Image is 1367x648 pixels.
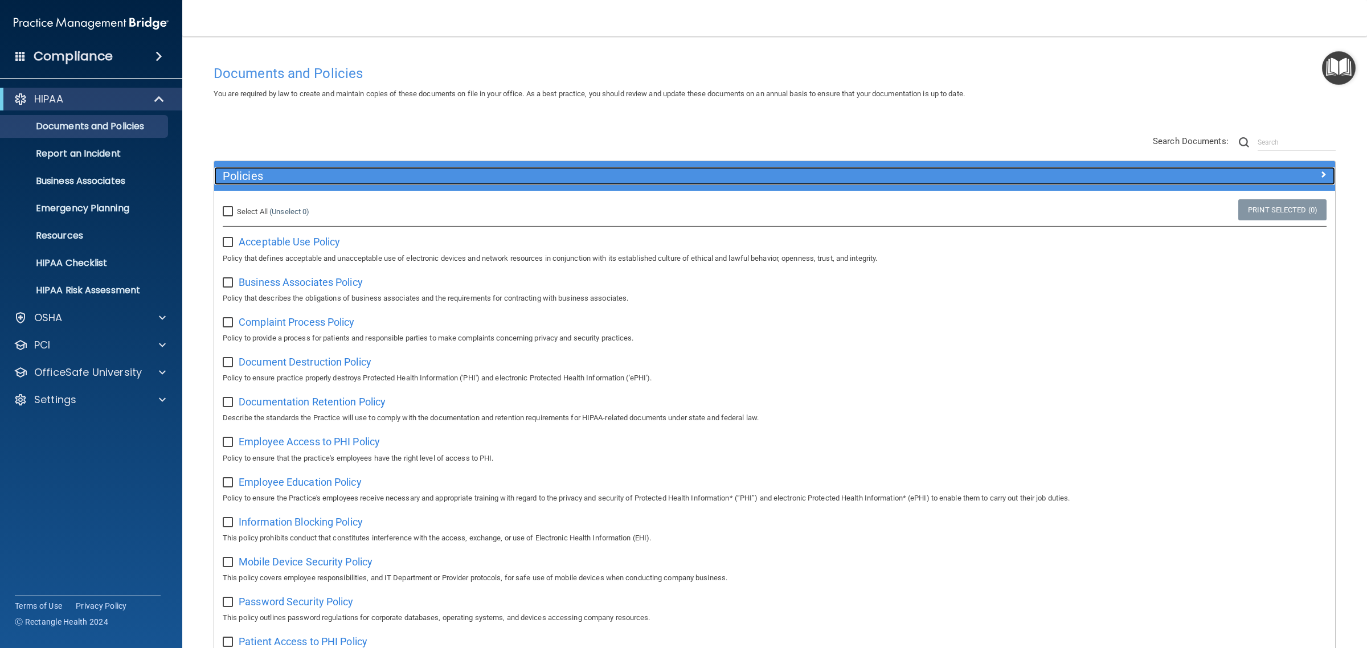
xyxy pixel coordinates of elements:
[239,596,353,608] span: Password Security Policy
[14,393,166,407] a: Settings
[7,230,163,241] p: Resources
[223,170,1046,182] h5: Policies
[34,393,76,407] p: Settings
[223,207,236,216] input: Select All (Unselect 0)
[34,92,63,106] p: HIPAA
[223,167,1327,185] a: Policies
[1258,134,1336,151] input: Search
[14,92,165,106] a: HIPAA
[237,207,268,216] span: Select All
[7,285,163,296] p: HIPAA Risk Assessment
[239,635,367,647] span: Patient Access to PHI Policy
[239,276,363,288] span: Business Associates Policy
[223,491,1327,505] p: Policy to ensure the Practice's employees receive necessary and appropriate training with regard ...
[223,571,1327,585] p: This policy covers employee responsibilities, and IT Department or Provider protocols, for safe u...
[239,396,386,408] span: Documentation Retention Policy
[34,338,50,352] p: PCI
[7,257,163,269] p: HIPAA Checklist
[1170,568,1353,613] iframe: Drift Widget Chat Controller
[239,236,340,248] span: Acceptable Use Policy
[223,331,1327,345] p: Policy to provide a process for patients and responsible parties to make complaints concerning pr...
[15,600,62,612] a: Terms of Use
[239,476,362,488] span: Employee Education Policy
[239,436,380,448] span: Employee Access to PHI Policy
[14,311,166,325] a: OSHA
[34,48,113,64] h4: Compliance
[14,366,166,379] a: OfficeSafe University
[7,121,163,132] p: Documents and Policies
[223,452,1327,465] p: Policy to ensure that the practice's employees have the right level of access to PHI.
[223,611,1327,625] p: This policy outlines password regulations for corporate databases, operating systems, and devices...
[223,252,1327,265] p: Policy that defines acceptable and unacceptable use of electronic devices and network resources i...
[1238,199,1327,220] a: Print Selected (0)
[239,316,354,328] span: Complaint Process Policy
[7,175,163,187] p: Business Associates
[1153,136,1229,146] span: Search Documents:
[34,311,63,325] p: OSHA
[269,207,309,216] a: (Unselect 0)
[214,89,965,98] span: You are required by law to create and maintain copies of these documents on file in your office. ...
[239,356,371,368] span: Document Destruction Policy
[7,148,163,159] p: Report an Incident
[76,600,127,612] a: Privacy Policy
[1239,137,1249,147] img: ic-search.3b580494.png
[7,203,163,214] p: Emergency Planning
[239,516,363,528] span: Information Blocking Policy
[214,66,1336,81] h4: Documents and Policies
[223,411,1327,425] p: Describe the standards the Practice will use to comply with the documentation and retention requi...
[223,371,1327,385] p: Policy to ensure practice properly destroys Protected Health Information ('PHI') and electronic P...
[223,531,1327,545] p: This policy prohibits conduct that constitutes interference with the access, exchange, or use of ...
[34,366,142,379] p: OfficeSafe University
[239,556,373,568] span: Mobile Device Security Policy
[15,616,108,628] span: Ⓒ Rectangle Health 2024
[14,338,166,352] a: PCI
[223,292,1327,305] p: Policy that describes the obligations of business associates and the requirements for contracting...
[14,12,169,35] img: PMB logo
[1322,51,1356,85] button: Open Resource Center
